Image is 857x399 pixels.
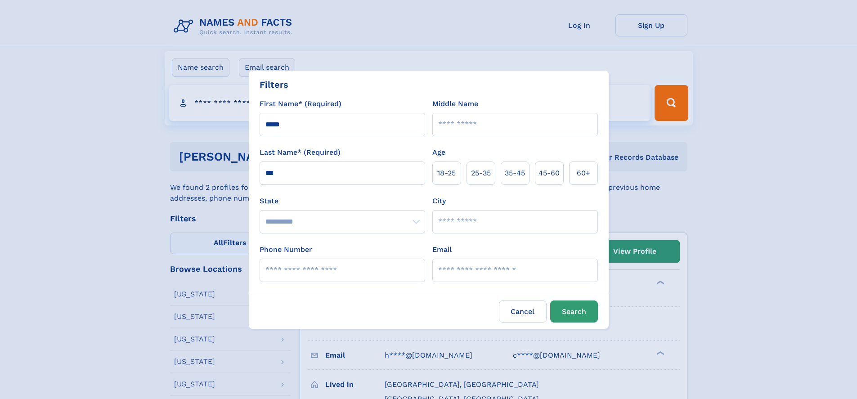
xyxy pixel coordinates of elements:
[538,168,560,179] span: 45‑60
[260,78,288,91] div: Filters
[471,168,491,179] span: 25‑35
[432,99,478,109] label: Middle Name
[550,300,598,323] button: Search
[577,168,590,179] span: 60+
[499,300,547,323] label: Cancel
[260,196,425,206] label: State
[260,99,341,109] label: First Name* (Required)
[260,147,341,158] label: Last Name* (Required)
[432,147,445,158] label: Age
[437,168,456,179] span: 18‑25
[505,168,525,179] span: 35‑45
[260,244,312,255] label: Phone Number
[432,196,446,206] label: City
[432,244,452,255] label: Email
